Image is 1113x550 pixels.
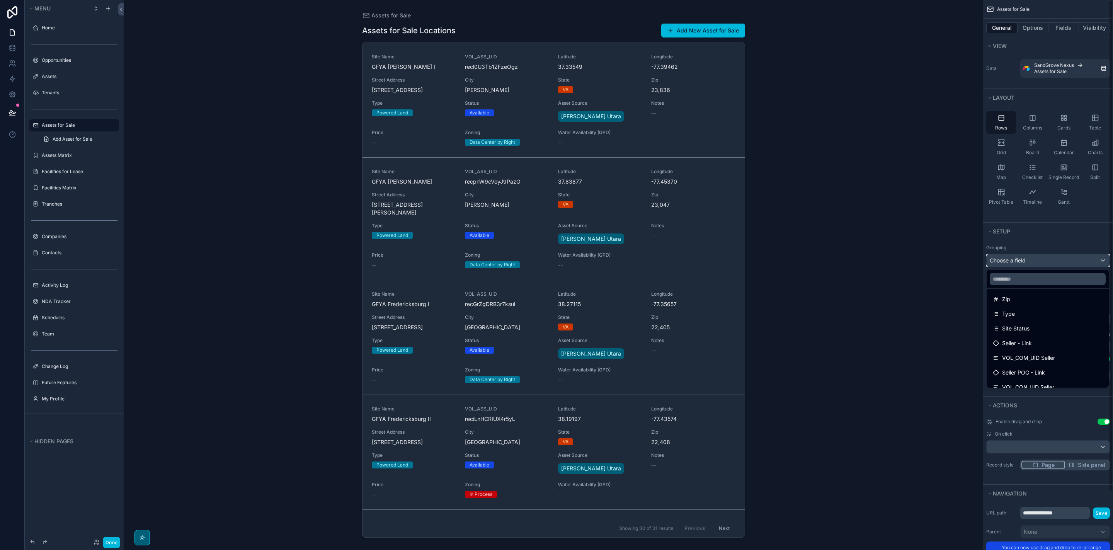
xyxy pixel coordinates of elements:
a: Assets for Sale [362,12,411,19]
span: -77.45370 [651,178,735,186]
span: [GEOGRAPHIC_DATA] [465,438,549,446]
div: Powered Land [376,347,408,354]
span: Zoning [465,482,549,488]
a: Site NameGFYA Fredericksburg IIVOL_ASS_UIDreciLnHCRIUX4r5yLLatitude38.19197Longitude-77.43574Stre... [362,395,745,510]
span: Zoning [465,367,549,373]
span: Zip [651,314,735,320]
span: Street Address [372,77,456,83]
span: VOL_ASS_UID [465,169,549,175]
h1: Assets for Sale Locations [362,25,456,36]
span: [STREET_ADDRESS] [372,438,456,446]
span: VOL_ASS_UID [465,54,549,60]
span: [PERSON_NAME] [465,86,549,94]
span: 22,408 [651,438,735,446]
span: [PERSON_NAME] Utara [561,112,621,120]
span: State [558,77,642,83]
span: State [558,192,642,198]
span: Notes [651,100,735,106]
span: Seller POC - Link [1002,368,1045,377]
span: recl0U3Tb1ZFzeOgz [465,63,549,71]
span: Notes [651,452,735,458]
span: GFYA Fredericksburg I [372,300,456,308]
a: [PERSON_NAME] Utara [558,233,624,244]
span: Seller - Link [1002,339,1032,348]
span: -- [558,491,563,499]
div: Available [470,232,489,239]
span: Price [372,482,456,488]
span: Status [465,100,549,106]
span: Type [372,100,456,106]
span: [GEOGRAPHIC_DATA] [465,324,549,331]
span: Street Address [372,314,456,320]
span: VOL_ASS_UID [465,406,549,412]
span: 37.83877 [558,178,642,186]
span: -- [558,376,563,384]
span: VOL_COM_UID Seller [1002,353,1055,363]
a: Add New Asset for Sale [661,24,745,37]
a: [PERSON_NAME] Utara [558,463,624,474]
a: Site NameGFYA [PERSON_NAME] IVOL_ASS_UIDrecl0U3Tb1ZFzeOgzLatitude37.33549Longitude-77.39462Street... [362,43,745,158]
span: Status [465,337,549,344]
span: GFYA [PERSON_NAME] [372,178,456,186]
span: Status [465,223,549,229]
span: Latitude [558,169,642,175]
span: 38.27115 [558,300,642,308]
span: Latitude [558,54,642,60]
button: Next [713,522,735,534]
div: In Process [470,491,492,498]
div: Available [470,109,489,116]
span: 37.33549 [558,63,642,71]
span: 23,836 [651,86,735,94]
a: Site NameGFYA [PERSON_NAME]VOL_ASS_UIDrecpnW9cVoyJ9PazOLatitude37.83877Longitude-77.45370Street A... [362,158,745,280]
span: Street Address [372,429,456,435]
span: [PERSON_NAME] [465,201,549,209]
span: Longitude [651,406,735,412]
span: Longitude [651,291,735,297]
span: Street Address [372,192,456,198]
span: Assets for Sale [371,12,411,19]
span: Status [465,452,549,458]
span: Water Availability (GPD) [558,252,642,258]
span: Asset Source [558,452,642,458]
span: Latitude [558,291,642,297]
span: [STREET_ADDRESS] [372,324,456,331]
span: Type [1002,309,1015,318]
span: City [465,77,549,83]
span: -- [651,347,656,354]
span: 38.19197 [558,415,642,423]
span: State [558,314,642,320]
a: [PERSON_NAME] Utara [558,111,624,122]
div: Data Center by Right [470,261,515,268]
span: Site Name [372,291,456,297]
span: reciLnHCRIUX4r5yL [465,415,549,423]
span: Latitude [558,406,642,412]
div: Data Center by Right [470,376,515,383]
span: Water Availability (GPD) [558,367,642,373]
span: City [465,314,549,320]
span: recGrZgDRB3r7ksul [465,300,549,308]
span: GFYA [PERSON_NAME] I [372,63,456,71]
span: Price [372,129,456,136]
span: [PERSON_NAME] Utara [561,465,621,472]
span: Asset Source [558,100,642,106]
span: -77.43574 [651,415,735,423]
span: Asset Source [558,337,642,344]
span: -- [372,376,376,384]
span: City [465,192,549,198]
span: 22,405 [651,324,735,331]
span: [STREET_ADDRESS][PERSON_NAME] [372,201,456,216]
div: Available [470,347,489,354]
span: -- [651,232,656,240]
div: VA [563,201,568,208]
span: Longitude [651,169,735,175]
span: [STREET_ADDRESS] [372,86,456,94]
span: Price [372,252,456,258]
span: Type [372,223,456,229]
div: Powered Land [376,232,408,239]
span: State [558,429,642,435]
span: -- [372,491,376,499]
span: Notes [651,223,735,229]
span: 23,047 [651,201,735,209]
span: Longitude [651,54,735,60]
div: Powered Land [376,461,408,468]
